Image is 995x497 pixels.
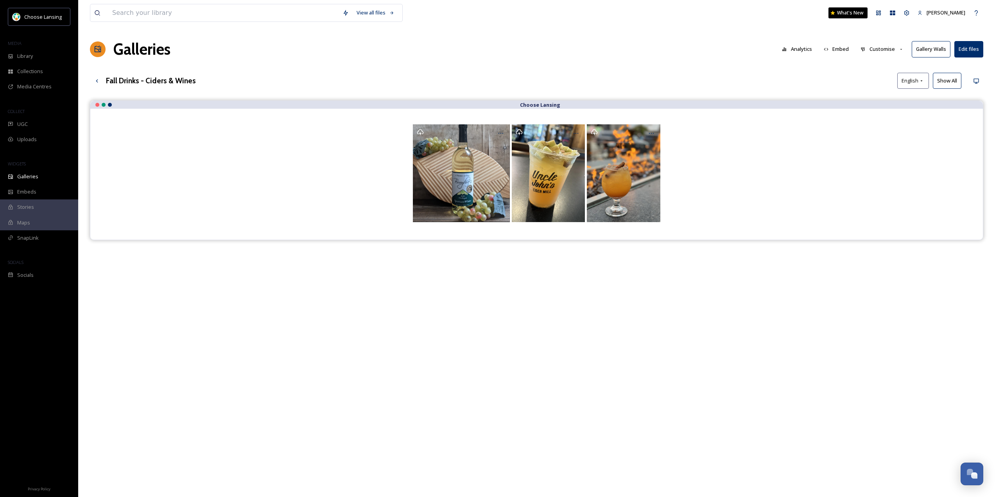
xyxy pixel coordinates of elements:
a: Fall Sangria [511,124,586,222]
a: What's New [828,7,868,18]
span: COLLECT [8,108,25,114]
a: [PERSON_NAME] [914,5,969,20]
button: Analytics [778,41,816,57]
button: Show All [933,73,961,89]
a: View all files [353,5,398,20]
span: WIDGETS [8,161,26,167]
span: Stories [17,203,34,211]
button: Gallery Walls [912,41,950,57]
h3: Fall Drinks - Ciders & Wines [106,75,196,86]
input: Search your library [108,4,339,22]
span: Socials [17,271,34,279]
button: Customise [857,41,908,57]
a: Analytics [778,41,820,57]
button: Open Chat [961,463,983,485]
button: Embed [820,41,853,57]
span: Embeds [17,188,36,196]
span: Media Centres [17,83,52,90]
span: SnapLink [17,234,39,242]
span: Choose Lansing [24,13,62,20]
a: Galleries [113,38,170,61]
a: Privacy Policy [28,484,50,493]
span: Privacy Policy [28,486,50,492]
span: Maps [17,219,30,226]
span: English [902,77,918,84]
span: SOCIALS [8,259,23,265]
span: MEDIA [8,40,22,46]
span: Galleries [17,173,38,180]
span: Library [17,52,33,60]
img: logo.jpeg [13,13,20,21]
button: Edit files [954,41,983,57]
span: Uploads [17,136,37,143]
span: [PERSON_NAME] [927,9,965,16]
span: UGC [17,120,28,128]
span: Collections [17,68,43,75]
a: 517-582-7287 [586,124,662,222]
strong: Choose Lansing [520,101,560,108]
